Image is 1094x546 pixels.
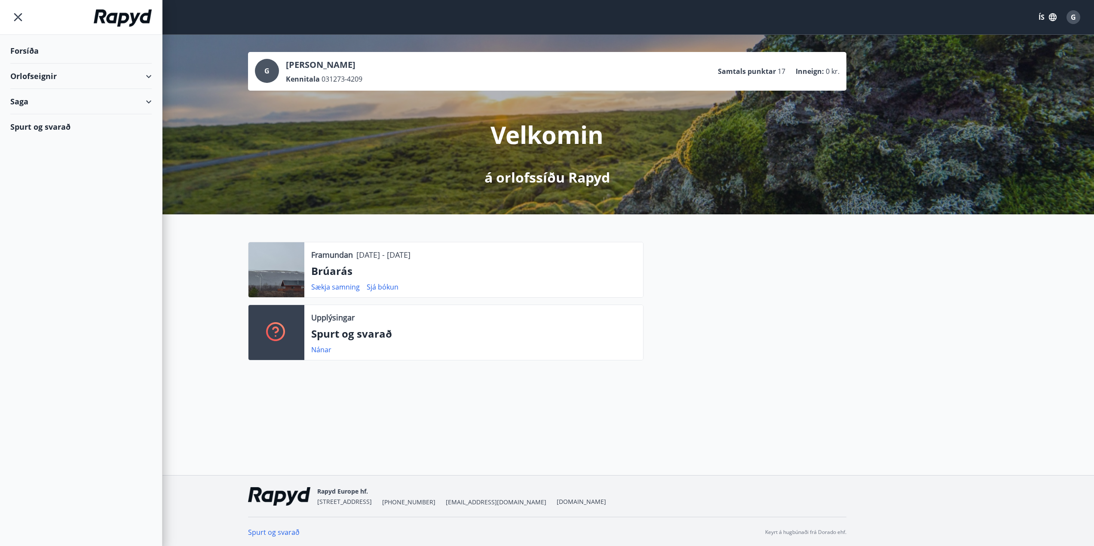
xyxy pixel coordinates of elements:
[322,74,362,84] span: 031273-4209
[10,89,152,114] div: Saga
[264,66,270,76] span: G
[796,67,824,76] p: Inneign :
[484,168,610,187] p: á orlofssíðu Rapyd
[317,487,368,495] span: Rapyd Europe hf.
[826,67,840,76] span: 0 kr.
[778,67,785,76] span: 17
[286,74,320,84] p: Kennitala
[10,114,152,139] div: Spurt og svarað
[248,487,310,506] img: ekj9gaOU4bjvQReEWNZ0zEMsCR0tgSDGv48UY51k.png
[286,59,362,71] p: [PERSON_NAME]
[367,282,398,292] a: Sjá bókun
[10,38,152,64] div: Forsíða
[311,282,360,292] a: Sækja samning
[490,118,604,151] p: Velkomin
[356,249,411,260] p: [DATE] - [DATE]
[311,345,331,354] a: Nánar
[311,326,636,341] p: Spurt og svarað
[248,528,300,537] a: Spurt og svarað
[10,64,152,89] div: Orlofseignir
[317,497,372,506] span: [STREET_ADDRESS]
[94,9,152,27] img: union_logo
[311,312,355,323] p: Upplýsingar
[1071,12,1076,22] span: G
[446,498,546,506] span: [EMAIL_ADDRESS][DOMAIN_NAME]
[1063,7,1084,27] button: G
[557,497,606,506] a: [DOMAIN_NAME]
[311,249,353,260] p: Framundan
[1034,9,1061,25] button: ÍS
[765,528,846,536] p: Keyrt á hugbúnaði frá Dorado ehf.
[311,264,636,278] p: Brúarás
[718,67,776,76] p: Samtals punktar
[382,498,435,506] span: [PHONE_NUMBER]
[10,9,26,25] button: menu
